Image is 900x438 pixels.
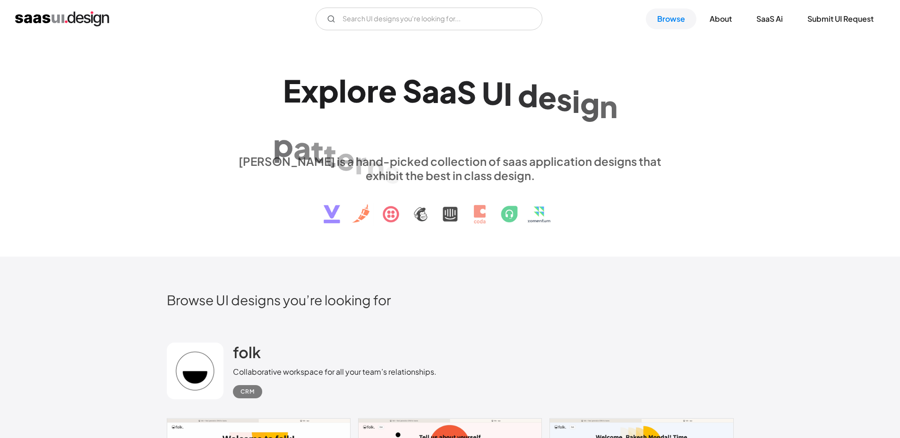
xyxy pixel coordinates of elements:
[646,9,696,29] a: Browse
[311,133,324,170] div: t
[273,127,293,163] div: p
[240,386,255,397] div: CRM
[339,72,347,109] div: l
[378,72,397,109] div: e
[347,72,367,109] div: o
[367,148,385,185] div: n
[367,72,378,109] div: r
[316,8,542,30] input: Search UI designs you're looking for...
[457,73,476,110] div: S
[580,85,600,121] div: g
[518,77,538,113] div: d
[233,154,668,182] div: [PERSON_NAME] is a hand-picked collection of saas application designs that exhibit the best in cl...
[15,11,109,26] a: home
[233,343,261,361] h2: folk
[422,72,439,109] div: a
[600,87,617,124] div: n
[538,78,557,115] div: e
[307,182,593,232] img: text, icon, saas logo
[504,76,512,112] div: I
[336,140,355,177] div: e
[355,145,367,181] div: r
[233,72,668,145] h1: Explore SaaS UI design patterns & interactions.
[293,130,311,166] div: a
[745,9,794,29] a: SaaS Ai
[482,74,504,111] div: U
[385,153,400,189] div: s
[167,292,734,308] h2: Browse UI designs you’re looking for
[439,73,457,109] div: a
[283,72,301,109] div: E
[557,80,572,117] div: s
[572,83,580,119] div: i
[318,72,339,109] div: p
[301,72,318,109] div: x
[316,8,542,30] form: Email Form
[324,137,336,173] div: t
[698,9,743,29] a: About
[233,366,437,378] div: Collaborative workspace for all your team’s relationships.
[796,9,885,29] a: Submit UI Request
[233,343,261,366] a: folk
[403,72,422,109] div: S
